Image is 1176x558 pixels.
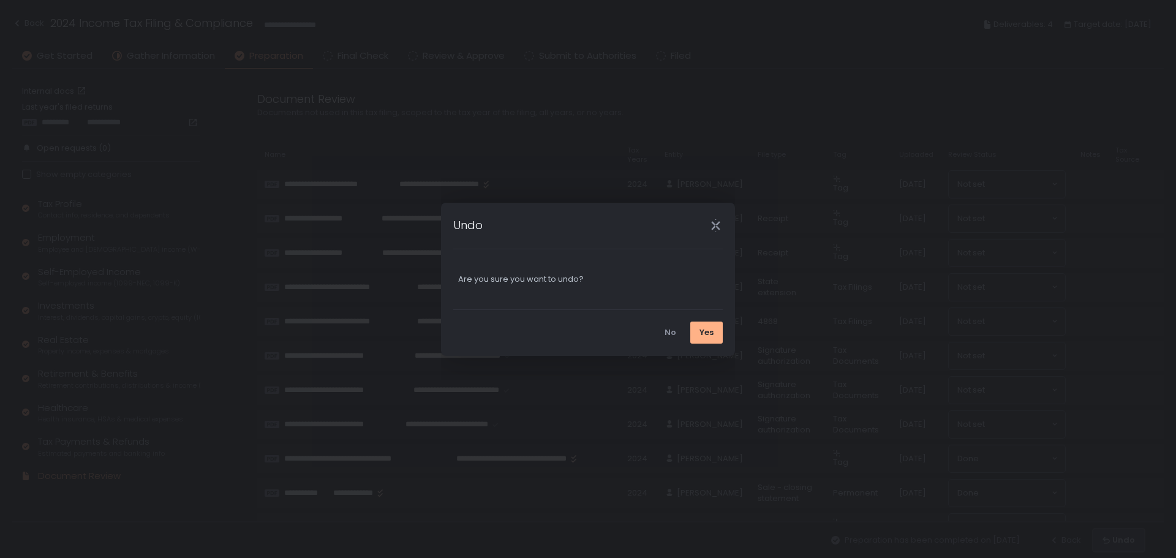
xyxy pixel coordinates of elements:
div: Are you sure you want to undo? [458,274,718,285]
button: Yes [690,322,723,344]
div: Close [696,219,735,233]
div: Yes [699,327,714,338]
h1: Undo [453,217,483,233]
div: No [665,327,676,338]
button: No [655,322,685,344]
